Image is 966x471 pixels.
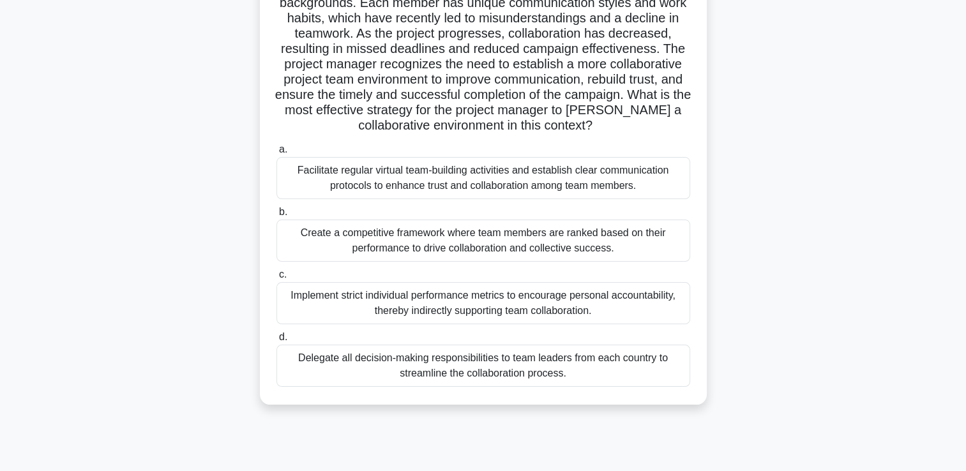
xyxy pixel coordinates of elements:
[276,282,690,324] div: Implement strict individual performance metrics to encourage personal accountability, thereby ind...
[279,331,287,342] span: d.
[279,206,287,217] span: b.
[279,269,287,280] span: c.
[276,220,690,262] div: Create a competitive framework where team members are ranked based on their performance to drive ...
[279,144,287,154] span: a.
[276,345,690,387] div: Delegate all decision-making responsibilities to team leaders from each country to streamline the...
[276,157,690,199] div: Facilitate regular virtual team-building activities and establish clear communication protocols t...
